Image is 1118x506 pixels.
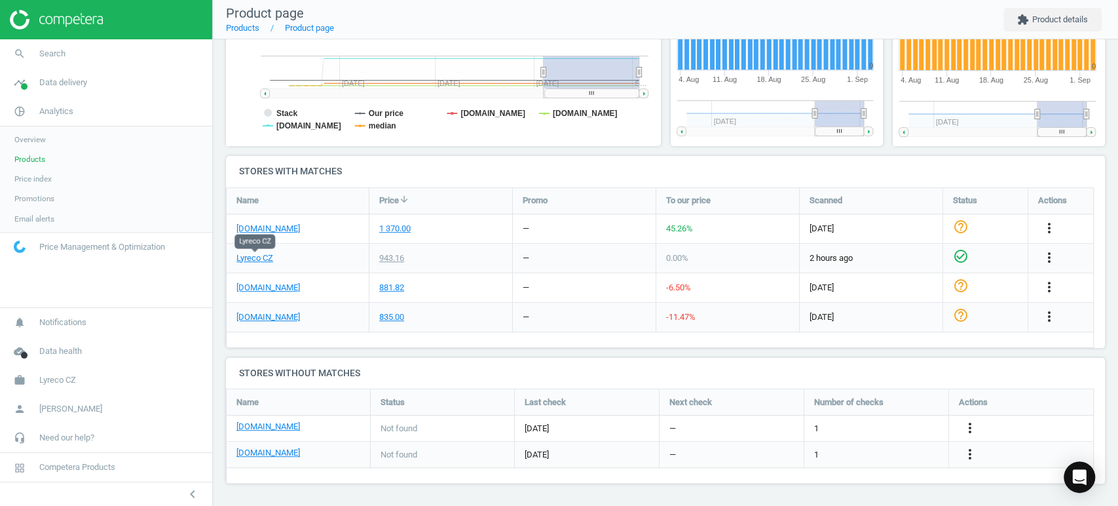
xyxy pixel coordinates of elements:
a: Lyreco CZ [236,252,273,264]
span: Price index [14,174,52,184]
a: Products [226,23,259,33]
span: Competera Products [39,461,115,473]
span: Status [953,195,977,206]
tspan: S… [635,79,646,87]
span: [DATE] [810,282,933,294]
span: Product page [226,5,304,21]
span: [PERSON_NAME] [39,403,102,415]
button: more_vert [1041,250,1057,267]
button: chevron_left [176,486,209,503]
span: Last check [525,397,566,408]
i: cloud_done [7,339,32,364]
span: Not found [381,423,417,435]
tspan: [DOMAIN_NAME] [276,121,341,130]
i: more_vert [962,420,978,436]
span: — [669,449,676,461]
span: Data health [39,345,82,357]
button: more_vert [962,446,978,463]
tspan: 25. Aug [1023,76,1047,84]
span: To our price [666,195,711,206]
tspan: [DOMAIN_NAME] [553,109,618,118]
i: timeline [7,70,32,95]
button: extensionProduct details [1003,8,1102,31]
tspan: 18. Aug [756,76,781,84]
span: Lyreco CZ [39,374,76,386]
i: extension [1017,14,1029,26]
img: ajHJNr6hYgQAAAAASUVORK5CYII= [10,10,103,29]
span: Price [379,195,399,206]
span: Status [381,397,405,408]
span: Number of checks [814,397,884,408]
div: — [523,252,529,264]
i: chevron_left [185,486,200,502]
i: more_vert [1041,279,1057,295]
span: Email alerts [14,214,54,224]
i: help_outline [953,219,969,235]
span: -11.47 % [666,312,696,322]
a: [DOMAIN_NAME] [236,421,300,433]
span: Promotions [14,193,54,204]
button: more_vert [1041,220,1057,237]
i: work [7,368,32,393]
h4: Stores without matches [226,358,1105,389]
text: 0 [869,62,873,70]
span: Not found [381,449,417,461]
h4: Stores with matches [226,156,1105,187]
button: more_vert [1041,309,1057,326]
div: 835.00 [379,311,404,323]
span: Name [236,195,259,206]
tspan: Stack [276,109,297,118]
tspan: 1. Sep [1070,76,1090,84]
span: Actions [1038,195,1067,206]
span: [DATE] [810,223,933,235]
div: Lyreco CZ [234,234,275,248]
tspan: 4. Aug [901,76,921,84]
i: more_vert [962,446,978,462]
span: [DATE] [810,311,933,323]
span: Price Management & Optimization [39,241,165,253]
span: 1 [814,449,819,461]
div: — [523,282,529,294]
i: person [7,397,32,421]
i: help_outline [953,307,969,323]
button: more_vert [962,420,978,437]
div: 943.16 [379,252,404,264]
div: — [523,311,529,323]
span: Scanned [810,195,842,206]
span: Data delivery [39,77,87,88]
tspan: Our price [369,109,404,118]
tspan: 11. Aug [935,76,959,84]
span: Next check [669,397,712,408]
a: [DOMAIN_NAME] [236,223,300,235]
i: more_vert [1041,309,1057,324]
a: [DOMAIN_NAME] [236,311,300,323]
i: pie_chart_outlined [7,99,32,124]
span: Overview [14,134,46,145]
button: more_vert [1041,279,1057,296]
div: 1 370.00 [379,223,411,235]
i: notifications [7,310,32,335]
img: wGWNvw8QSZomAAAAABJRU5ErkJggg== [14,241,26,253]
tspan: 4. Aug [679,76,699,84]
i: more_vert [1041,220,1057,236]
i: check_circle_outline [953,248,969,264]
span: Products [14,154,45,165]
i: search [7,41,32,66]
span: 0.00 % [666,253,688,263]
span: -6.50 % [666,282,691,292]
span: Promo [523,195,548,206]
text: 0 [1092,62,1096,70]
span: [DATE] [525,423,649,435]
a: Product page [285,23,334,33]
span: 1 [814,423,819,435]
i: more_vert [1041,250,1057,265]
a: [DOMAIN_NAME] [236,447,300,459]
i: headset_mic [7,425,32,450]
i: arrow_downward [399,194,409,204]
tspan: [DOMAIN_NAME] [460,109,525,118]
a: [DOMAIN_NAME] [236,282,300,294]
tspan: 25. Aug [801,76,825,84]
div: 881.82 [379,282,404,294]
div: — [523,223,529,235]
span: 2 hours ago [810,252,933,264]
